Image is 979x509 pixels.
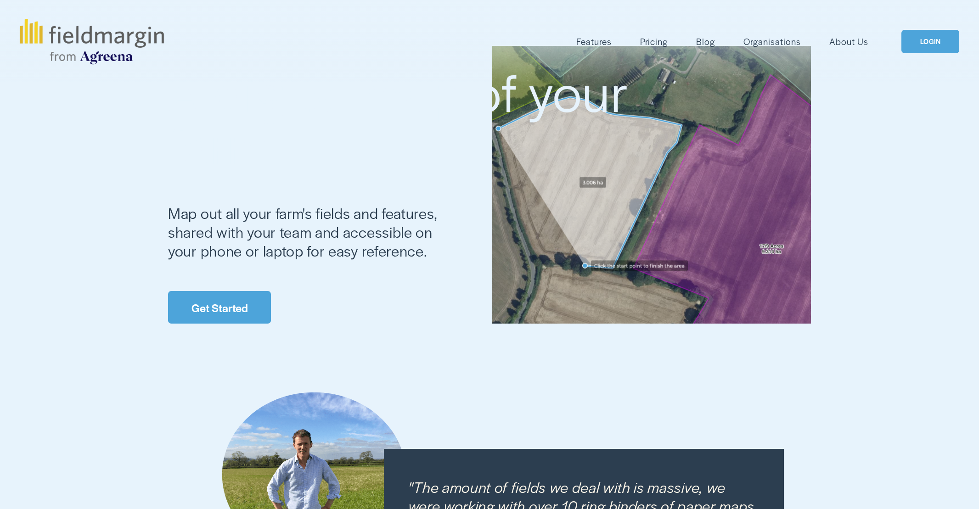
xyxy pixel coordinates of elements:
[743,34,801,49] a: Organisations
[20,19,164,65] img: fieldmargin.com
[168,202,441,261] span: Map out all your farm's fields and features, shared with your team and accessible on your phone o...
[696,34,715,49] a: Blog
[576,34,612,49] a: folder dropdown
[640,34,668,49] a: Pricing
[168,54,641,179] span: A digital map of your farm
[829,34,868,49] a: About Us
[168,291,271,324] a: Get Started
[576,35,612,48] span: Features
[901,30,959,53] a: LOGIN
